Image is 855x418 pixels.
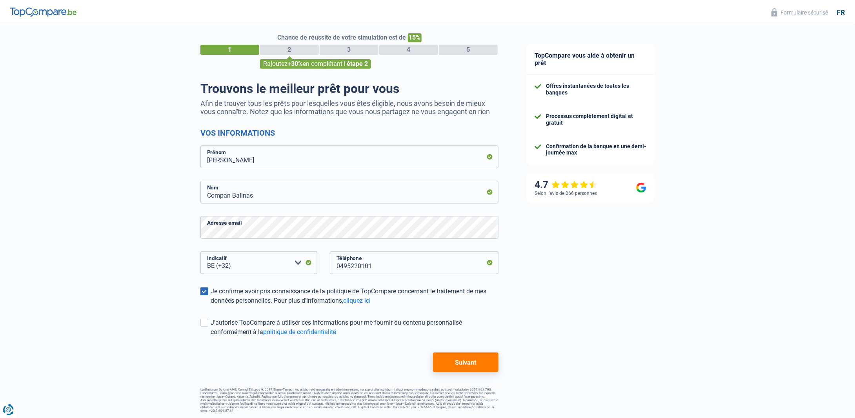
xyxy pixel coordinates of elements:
[330,251,498,274] input: 401020304
[546,113,646,126] div: Processus complètement digital et gratuit
[343,297,371,304] a: cliquez ici
[347,60,368,67] span: étape 2
[767,6,833,19] button: Formulaire sécurisé
[10,7,76,17] img: TopCompare Logo
[320,45,378,55] div: 3
[546,83,646,96] div: Offres instantanées de toutes les banques
[211,318,498,337] div: J'autorise TopCompare à utiliser ces informations pour me fournir du contenu personnalisé conform...
[200,388,498,413] footer: LorEmipsum Dolorsi AME, Con ad Elitsedd 9, 0017 Eiusm-Tempor, inc utlabor etd magnaaliq eni admin...
[200,99,498,116] p: Afin de trouver tous les prêts pour lesquelles vous êtes éligible, nous avons besoin de mieux vou...
[200,128,498,138] h2: Vos informations
[527,44,654,75] div: TopCompare vous aide à obtenir un prêt
[379,45,438,55] div: 4
[408,33,422,42] span: 15%
[278,34,406,41] span: Chance de réussite de votre simulation est de
[837,8,845,17] div: fr
[287,60,303,67] span: +30%
[200,81,498,96] h1: Trouvons le meilleur prêt pour vous
[260,59,371,69] div: Rajoutez en complétant l'
[535,179,598,191] div: 4.7
[433,353,498,372] button: Suivant
[260,45,319,55] div: 2
[200,45,259,55] div: 1
[439,45,498,55] div: 5
[535,191,597,196] div: Selon l’avis de 266 personnes
[546,143,646,156] div: Confirmation de la banque en une demi-journée max
[263,328,336,336] a: politique de confidentialité
[211,287,498,305] div: Je confirme avoir pris connaissance de la politique de TopCompare concernant le traitement de mes...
